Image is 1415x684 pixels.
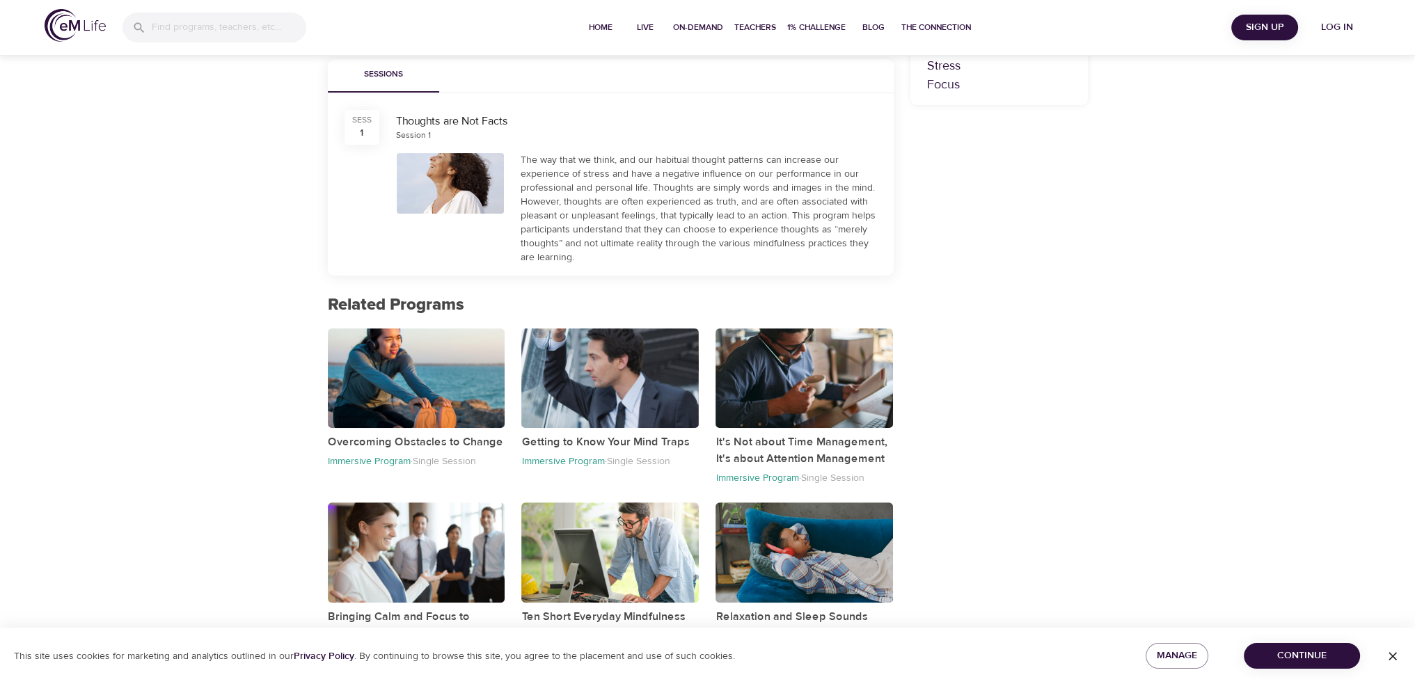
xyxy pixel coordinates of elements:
button: Manage [1146,643,1208,669]
p: It's Not about Time Management, It's about Attention Management [716,434,893,467]
span: Teachers [734,20,776,35]
span: Sign Up [1237,19,1293,36]
p: Ten Short Everyday Mindfulness Practices [521,608,699,642]
button: Log in [1304,15,1370,40]
button: Sign Up [1231,15,1298,40]
p: Single Session [413,455,476,468]
span: Blog [857,20,890,35]
p: Focus [927,75,1071,94]
button: Continue [1244,643,1360,669]
p: Overcoming Obstacles to Change [328,434,505,450]
div: The way that we think, and our habitual thought patterns can increase our experience of stress an... [521,153,877,264]
span: Manage [1157,647,1197,665]
p: Single Session [606,455,670,468]
div: SESS [352,114,372,126]
span: 1% Challenge [787,20,846,35]
p: Related Programs [328,292,894,317]
span: Live [629,20,662,35]
p: Bringing Calm and Focus to Overwhelming Situations [328,608,505,642]
img: logo [45,9,106,42]
span: Log in [1309,19,1365,36]
p: Relaxation and Sleep Sounds [716,608,893,625]
span: The Connection [901,20,971,35]
span: Sessions [336,67,431,82]
div: Thoughts are Not Facts [396,113,877,129]
p: Getting to Know Your Mind Traps [521,434,699,450]
span: Continue [1255,647,1349,665]
div: 1 [360,126,363,140]
p: Stress [927,56,1071,75]
span: Home [584,20,617,35]
p: Immersive Program · [328,455,413,468]
div: Session 1 [396,129,431,141]
input: Find programs, teachers, etc... [152,13,306,42]
span: On-Demand [673,20,723,35]
p: Single Session [800,472,864,484]
p: Immersive Program · [716,472,800,484]
a: Privacy Policy [294,650,354,662]
p: Immersive Program · [521,455,606,468]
